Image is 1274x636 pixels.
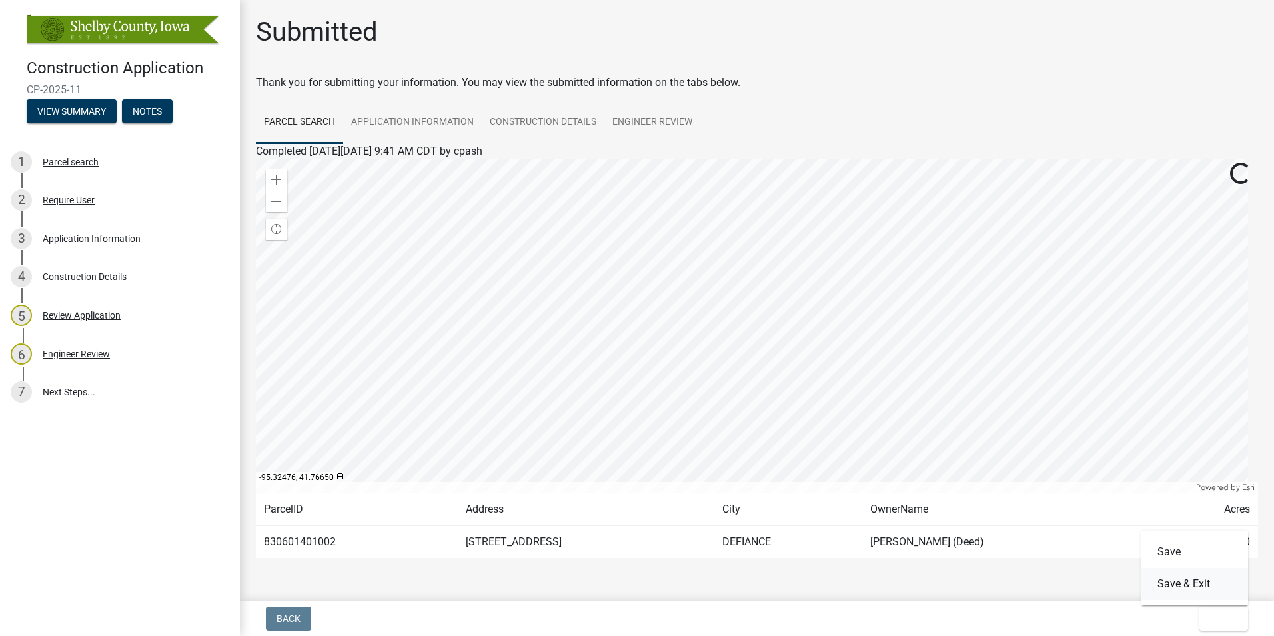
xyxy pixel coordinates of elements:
a: Esri [1242,483,1255,492]
wm-modal-confirm: Summary [27,107,117,117]
div: 4 [11,266,32,287]
button: Notes [122,99,173,123]
div: Application Information [43,234,141,243]
div: Thank you for submitting your information. You may view the submitted information on the tabs below. [256,75,1258,91]
a: Construction Details [482,101,604,144]
wm-modal-confirm: Notes [122,107,173,117]
td: 830601401002 [256,526,458,559]
td: Address [458,493,714,526]
div: Powered by [1193,482,1258,493]
button: Save & Exit [1141,568,1248,600]
div: Parcel search [43,157,99,167]
div: 6 [11,343,32,365]
span: Completed [DATE][DATE] 9:41 AM CDT by cpash [256,145,482,157]
td: DEFIANCE [714,526,862,559]
div: 7 [11,381,32,403]
div: Engineer Review [43,349,110,359]
td: Acres [1160,493,1258,526]
div: 1 [11,151,32,173]
td: [STREET_ADDRESS] [458,526,714,559]
div: 3 [11,228,32,249]
div: 5 [11,305,32,326]
span: Back [277,613,301,624]
div: 2 [11,189,32,211]
div: Zoom out [266,191,287,212]
div: Find my location [266,219,287,240]
span: CP-2025-11 [27,83,213,96]
button: Exit [1199,607,1248,631]
button: Back [266,607,311,631]
td: City [714,493,862,526]
div: Zoom in [266,169,287,191]
h1: Submitted [256,16,378,48]
a: Engineer Review [604,101,700,144]
span: Exit [1210,613,1229,624]
button: Save [1141,536,1248,568]
div: Exit [1141,531,1248,605]
a: Application Information [343,101,482,144]
img: Shelby County, Iowa [27,14,219,45]
td: [PERSON_NAME] (Deed) [862,526,1160,559]
td: ParcelID [256,493,458,526]
h4: Construction Application [27,59,229,78]
td: OwnerName [862,493,1160,526]
div: Construction Details [43,272,127,281]
div: Review Application [43,311,121,320]
td: 3.360 [1160,526,1258,559]
a: Parcel search [256,101,343,144]
div: Require User [43,195,95,205]
button: View Summary [27,99,117,123]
